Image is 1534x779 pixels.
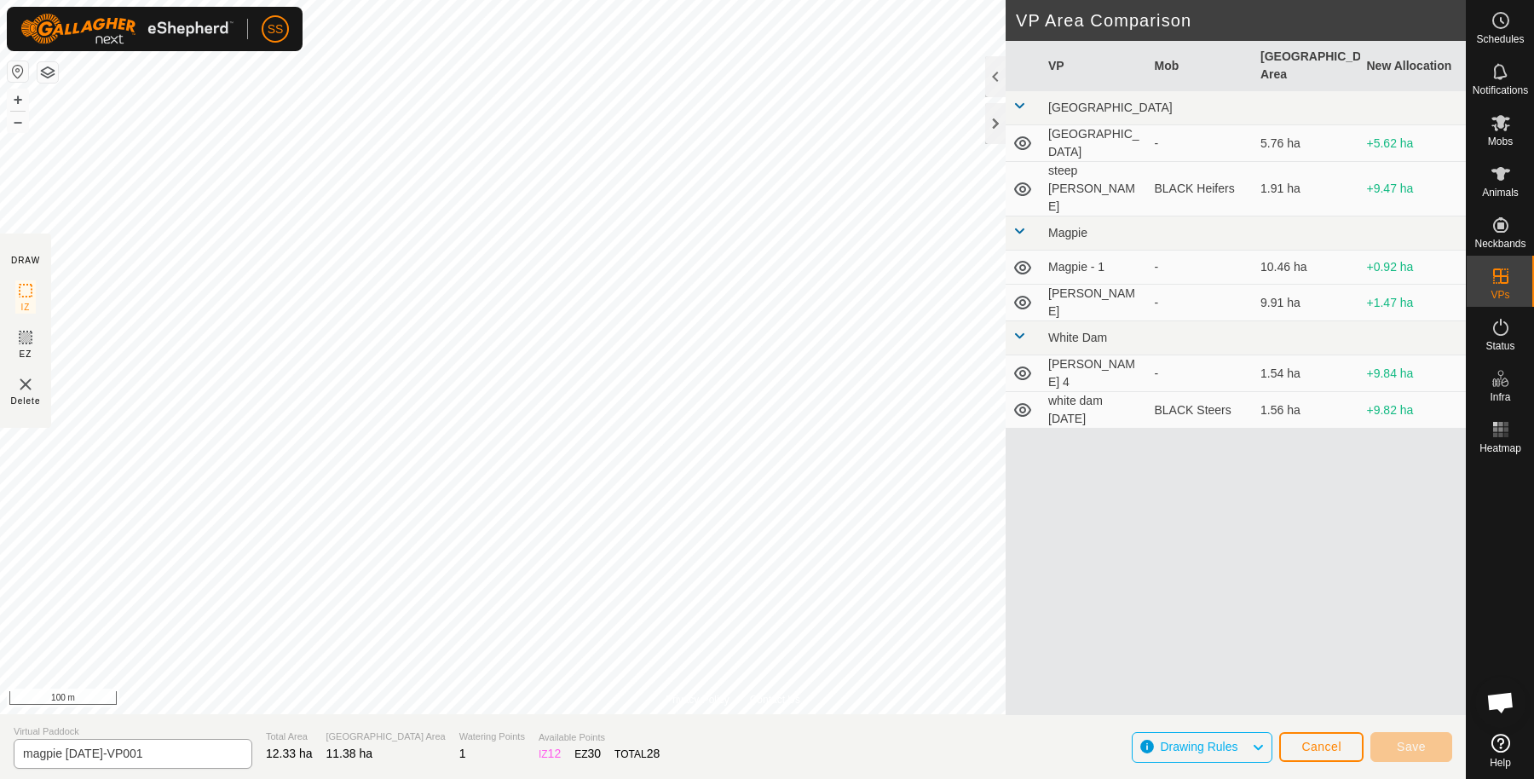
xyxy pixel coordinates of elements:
[539,730,660,745] span: Available Points
[1490,758,1511,768] span: Help
[8,89,28,110] button: +
[1041,41,1148,91] th: VP
[1155,180,1248,198] div: BLACK Heifers
[1479,443,1521,453] span: Heatmap
[1254,392,1360,429] td: 1.56 ha
[21,301,31,314] span: IZ
[1041,392,1148,429] td: white dam [DATE]
[266,730,313,744] span: Total Area
[1254,162,1360,216] td: 1.91 ha
[1476,34,1524,44] span: Schedules
[1254,41,1360,91] th: [GEOGRAPHIC_DATA] Area
[588,747,602,760] span: 30
[1048,331,1107,344] span: White Dam
[1360,162,1467,216] td: +9.47 ha
[1397,740,1426,753] span: Save
[1360,355,1467,392] td: +9.84 ha
[1016,10,1466,31] h2: VP Area Comparison
[1360,251,1467,285] td: +0.92 ha
[1041,285,1148,321] td: [PERSON_NAME]
[1360,392,1467,429] td: +9.82 ha
[326,747,373,760] span: 11.38 ha
[647,747,660,760] span: 28
[666,692,730,707] a: Privacy Policy
[268,20,284,38] span: SS
[1475,677,1526,728] div: Open chat
[37,62,58,83] button: Map Layers
[539,745,561,763] div: IZ
[1491,290,1509,300] span: VPs
[1482,188,1519,198] span: Animals
[1155,365,1248,383] div: -
[1041,355,1148,392] td: [PERSON_NAME] 4
[1254,125,1360,162] td: 5.76 ha
[750,692,800,707] a: Contact Us
[1155,401,1248,419] div: BLACK Steers
[1254,355,1360,392] td: 1.54 ha
[459,747,466,760] span: 1
[1485,341,1514,351] span: Status
[1160,740,1237,753] span: Drawing Rules
[1148,41,1254,91] th: Mob
[266,747,313,760] span: 12.33 ha
[11,395,41,407] span: Delete
[1048,226,1087,239] span: Magpie
[1488,136,1513,147] span: Mobs
[14,724,252,739] span: Virtual Paddock
[20,14,234,44] img: Gallagher Logo
[1360,41,1467,91] th: New Allocation
[1041,162,1148,216] td: steep [PERSON_NAME]
[20,348,32,361] span: EZ
[548,747,562,760] span: 12
[15,374,36,395] img: VP
[1041,125,1148,162] td: [GEOGRAPHIC_DATA]
[1155,135,1248,153] div: -
[614,745,660,763] div: TOTAL
[1467,727,1534,775] a: Help
[11,254,40,267] div: DRAW
[1254,285,1360,321] td: 9.91 ha
[1474,239,1525,249] span: Neckbands
[1490,392,1510,402] span: Infra
[1370,732,1452,762] button: Save
[459,730,525,744] span: Watering Points
[574,745,601,763] div: EZ
[326,730,446,744] span: [GEOGRAPHIC_DATA] Area
[8,61,28,82] button: Reset Map
[1360,125,1467,162] td: +5.62 ha
[1048,101,1173,114] span: [GEOGRAPHIC_DATA]
[1360,285,1467,321] td: +1.47 ha
[1155,294,1248,312] div: -
[1473,85,1528,95] span: Notifications
[1155,258,1248,276] div: -
[1254,251,1360,285] td: 10.46 ha
[1041,251,1148,285] td: Magpie - 1
[1301,740,1341,753] span: Cancel
[1279,732,1364,762] button: Cancel
[8,112,28,132] button: –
